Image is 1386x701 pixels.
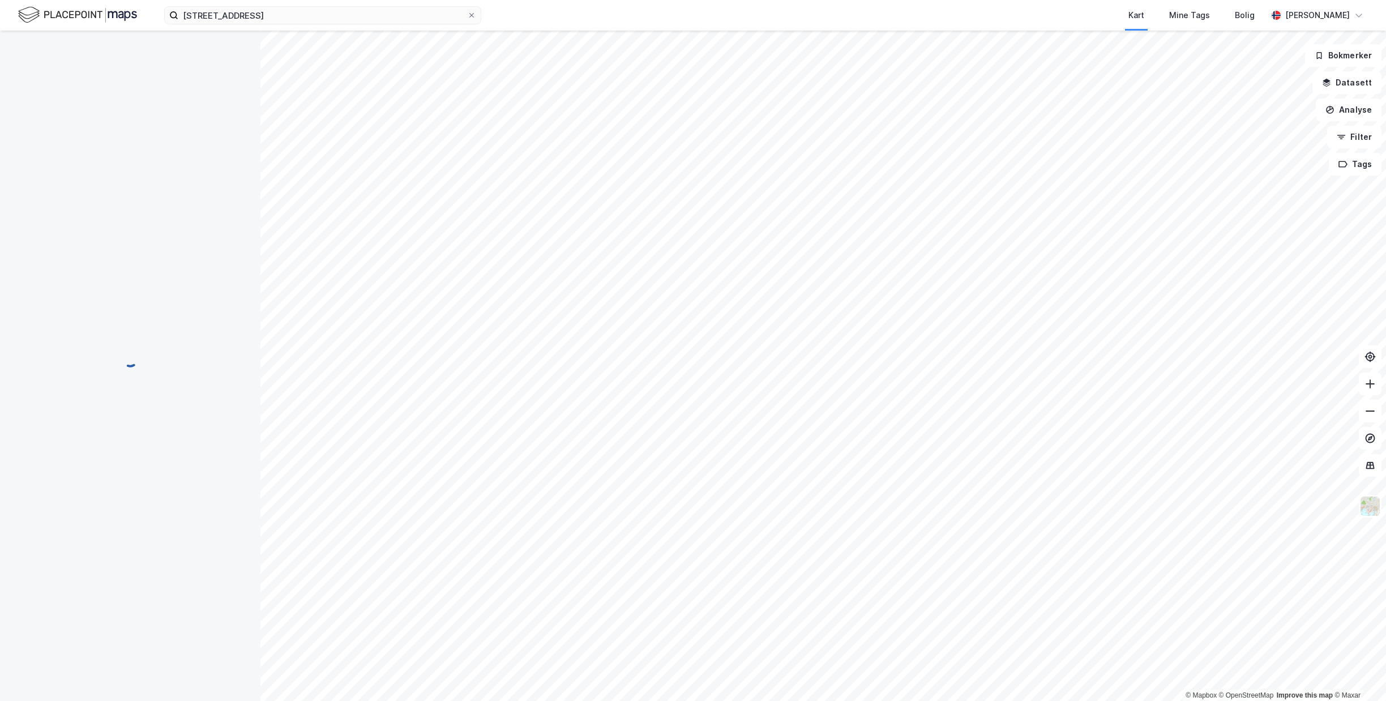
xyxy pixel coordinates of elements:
[1169,8,1210,22] div: Mine Tags
[121,350,139,368] img: spinner.a6d8c91a73a9ac5275cf975e30b51cfb.svg
[1186,691,1217,699] a: Mapbox
[1359,495,1381,517] img: Z
[1312,71,1381,94] button: Datasett
[1128,8,1144,22] div: Kart
[1235,8,1255,22] div: Bolig
[1329,647,1386,701] div: Kontrollprogram for chat
[1329,153,1381,176] button: Tags
[18,5,137,25] img: logo.f888ab2527a4732fd821a326f86c7f29.svg
[1327,126,1381,148] button: Filter
[1305,44,1381,67] button: Bokmerker
[1316,99,1381,121] button: Analyse
[1329,647,1386,701] iframe: Chat Widget
[1277,691,1333,699] a: Improve this map
[1219,691,1274,699] a: OpenStreetMap
[1285,8,1350,22] div: [PERSON_NAME]
[178,7,467,24] input: Søk på adresse, matrikkel, gårdeiere, leietakere eller personer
